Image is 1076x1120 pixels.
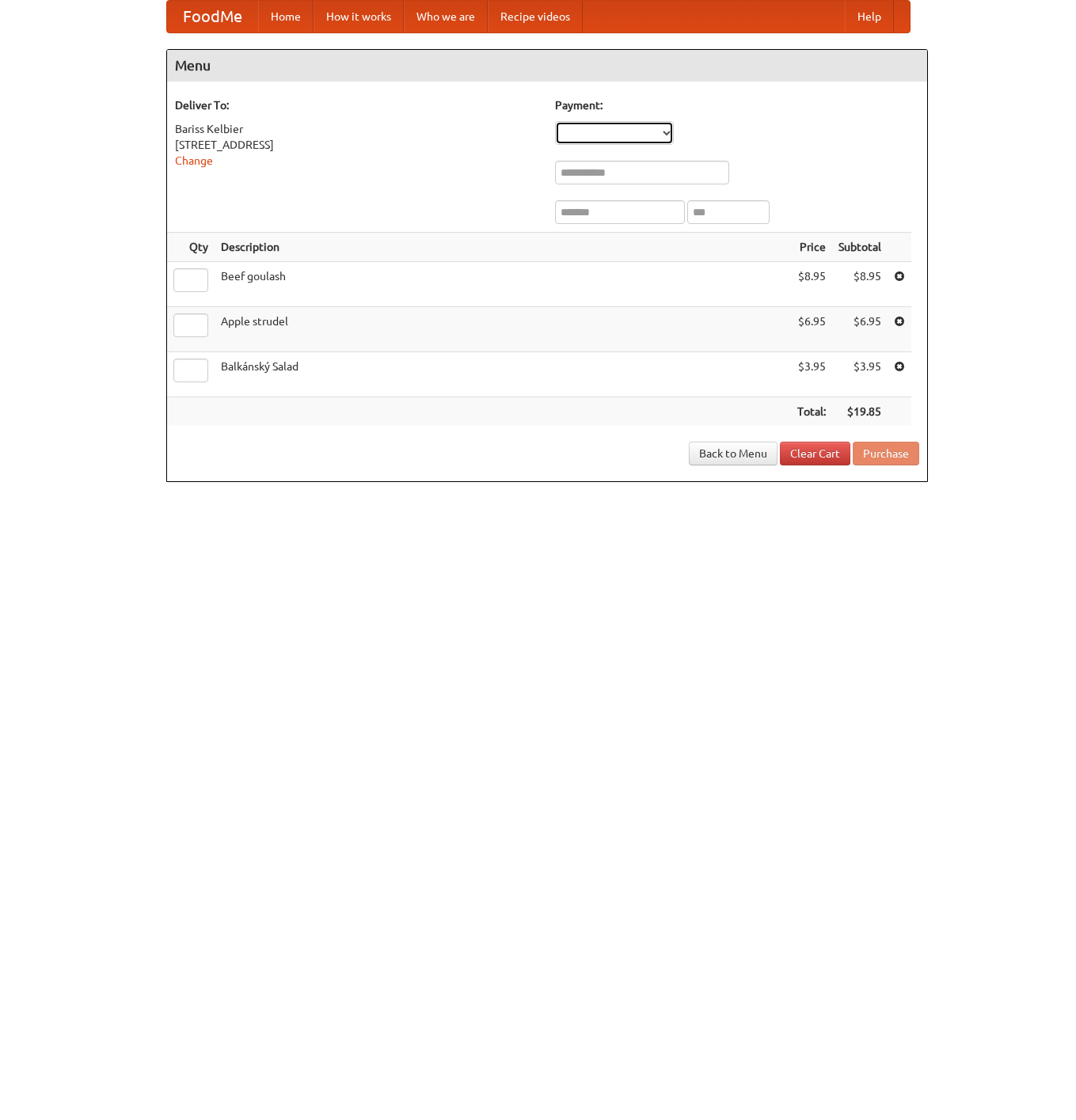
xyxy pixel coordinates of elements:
td: Beef goulash [215,262,791,307]
td: $3.95 [832,352,888,397]
th: Subtotal [832,233,888,262]
td: $6.95 [832,307,888,352]
h5: Payment: [555,97,919,113]
h4: Menu [167,50,927,82]
th: Description [215,233,791,262]
a: Back to Menu [689,442,778,465]
div: [STREET_ADDRESS] [175,137,539,153]
button: Purchase [853,442,919,465]
a: FoodMe [167,1,258,32]
th: Qty [167,233,215,262]
a: Help [845,1,894,32]
th: Price [791,233,832,262]
a: Who we are [404,1,488,32]
td: $8.95 [791,262,832,307]
a: Home [258,1,314,32]
td: Apple strudel [215,307,791,352]
a: Change [175,154,213,167]
a: How it works [314,1,404,32]
a: Clear Cart [780,442,850,465]
h5: Deliver To: [175,97,539,113]
a: Recipe videos [488,1,583,32]
div: Bariss Kelbier [175,121,539,137]
td: Balkánský Salad [215,352,791,397]
td: $6.95 [791,307,832,352]
th: $19.85 [832,397,888,427]
td: $8.95 [832,262,888,307]
td: $3.95 [791,352,832,397]
th: Total: [791,397,832,427]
